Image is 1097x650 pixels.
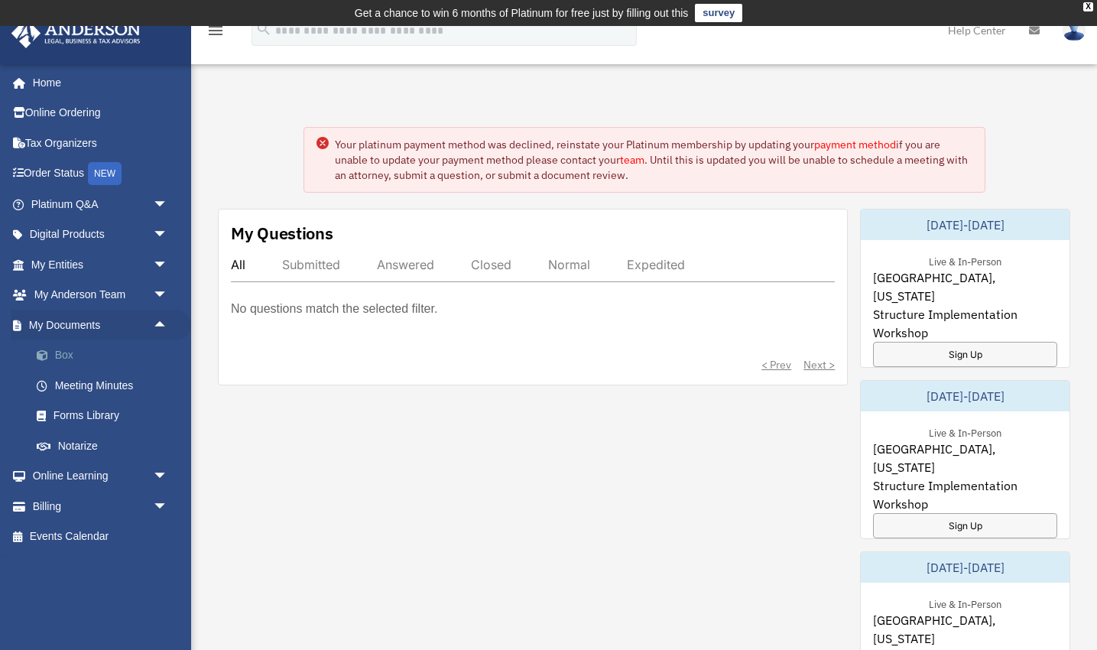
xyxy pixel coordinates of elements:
[255,21,272,37] i: search
[282,257,340,272] div: Submitted
[11,158,191,190] a: Order StatusNEW
[861,381,1069,411] div: [DATE]-[DATE]
[873,476,1057,513] span: Structure Implementation Workshop
[153,280,183,311] span: arrow_drop_down
[153,491,183,522] span: arrow_drop_down
[21,370,191,401] a: Meeting Minutes
[11,189,191,219] a: Platinum Q&Aarrow_drop_down
[153,310,183,341] span: arrow_drop_up
[873,440,1057,476] span: [GEOGRAPHIC_DATA], [US_STATE]
[11,310,191,340] a: My Documentsarrow_drop_up
[11,67,183,98] a: Home
[695,4,742,22] a: survey
[21,401,191,431] a: Forms Library
[873,305,1057,342] span: Structure Implementation Workshop
[231,257,245,272] div: All
[861,552,1069,583] div: [DATE]-[DATE]
[11,522,191,552] a: Events Calendar
[917,595,1014,611] div: Live & In-Person
[231,298,437,320] p: No questions match the selected filter.
[620,153,644,167] a: team
[88,162,122,185] div: NEW
[11,461,191,492] a: Online Learningarrow_drop_down
[873,513,1057,538] a: Sign Up
[917,424,1014,440] div: Live & In-Person
[153,219,183,251] span: arrow_drop_down
[548,257,590,272] div: Normal
[861,210,1069,240] div: [DATE]-[DATE]
[1063,19,1086,41] img: User Pic
[11,491,191,522] a: Billingarrow_drop_down
[11,219,191,250] a: Digital Productsarrow_drop_down
[11,280,191,310] a: My Anderson Teamarrow_drop_down
[335,137,972,183] div: Your platinum payment method was declined, reinstate your Platinum membership by updating your if...
[11,98,191,128] a: Online Ordering
[471,257,511,272] div: Closed
[7,18,145,48] img: Anderson Advisors Platinum Portal
[814,138,896,151] a: payment method
[11,128,191,158] a: Tax Organizers
[11,249,191,280] a: My Entitiesarrow_drop_down
[377,257,434,272] div: Answered
[873,342,1057,367] a: Sign Up
[153,249,183,281] span: arrow_drop_down
[355,4,689,22] div: Get a chance to win 6 months of Platinum for free just by filling out this
[21,431,191,461] a: Notarize
[917,252,1014,268] div: Live & In-Person
[1083,2,1093,11] div: close
[21,340,191,371] a: Box
[206,27,225,40] a: menu
[231,222,333,245] div: My Questions
[153,189,183,220] span: arrow_drop_down
[627,257,685,272] div: Expedited
[873,611,1057,648] span: [GEOGRAPHIC_DATA], [US_STATE]
[153,461,183,492] span: arrow_drop_down
[206,21,225,40] i: menu
[873,268,1057,305] span: [GEOGRAPHIC_DATA], [US_STATE]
